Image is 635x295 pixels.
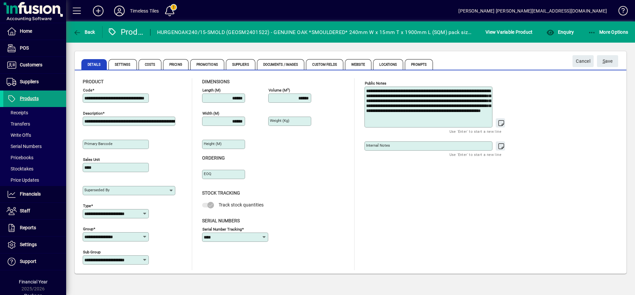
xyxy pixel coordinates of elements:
mat-label: Sub group [83,250,101,254]
mat-label: Internal Notes [366,143,390,148]
span: Dimensions [202,79,230,84]
span: Price Updates [7,177,39,183]
span: Details [81,59,107,70]
mat-label: Weight (Kg) [270,118,289,123]
a: Settings [3,237,66,253]
span: Serial Numbers [7,144,42,149]
sup: 3 [287,87,289,91]
a: Write Offs [3,129,66,141]
span: Reports [20,225,36,230]
mat-label: Length (m) [202,88,221,92]
span: View Variable Product [486,27,532,37]
span: Website [345,59,372,70]
mat-hint: Use 'Enter' to start a new line [449,128,501,135]
span: Costs [139,59,162,70]
a: Financials [3,186,66,203]
button: Enquiry [545,26,575,38]
span: Home [20,28,32,34]
mat-label: Width (m) [202,111,219,116]
span: Documents / Images [257,59,305,70]
span: Stock Tracking [202,190,240,196]
a: Transfers [3,118,66,129]
mat-label: Volume (m ) [269,88,290,92]
a: Knowledge Base [614,1,627,23]
span: Ordering [202,155,225,161]
a: Staff [3,203,66,219]
a: Suppliers [3,74,66,90]
mat-label: Serial Number tracking [202,227,242,231]
span: Financials [20,191,41,197]
a: Price Updates [3,174,66,186]
span: Receipts [7,110,28,115]
span: Support [20,259,36,264]
span: Cancel [576,56,590,67]
a: Reports [3,220,66,236]
span: Customers [20,62,42,67]
mat-label: Superseded by [84,188,109,192]
span: POS [20,45,29,51]
a: Receipts [3,107,66,118]
span: Prompts [405,59,433,70]
span: Product [83,79,104,84]
span: Serial Numbers [202,218,240,223]
button: View Variable Product [484,26,534,38]
a: Home [3,23,66,40]
mat-label: Type [83,203,91,208]
a: Stocktakes [3,163,66,174]
span: Financial Year [19,279,48,284]
a: Customers [3,57,66,73]
div: Product [107,27,144,37]
span: Locations [373,59,403,70]
a: Support [3,253,66,270]
span: Back [73,29,95,35]
mat-label: Code [83,88,92,92]
mat-label: Height (m) [204,141,222,146]
mat-hint: Use 'Enter' to start a new line [449,151,501,158]
mat-label: EOQ [204,171,211,176]
button: Add [88,5,109,17]
span: Custom Fields [306,59,343,70]
app-page-header-button: Back [66,26,103,38]
span: Promotions [190,59,224,70]
span: Track stock quantities [219,202,264,207]
mat-label: Sales unit [83,157,100,162]
mat-label: Primary barcode [84,141,112,146]
a: POS [3,40,66,56]
span: Stocktakes [7,166,33,171]
button: Back [71,26,97,38]
button: Profile [109,5,130,17]
div: [PERSON_NAME] [PERSON_NAME][EMAIL_ADDRESS][DOMAIN_NAME] [458,6,607,16]
button: Save [597,55,618,67]
span: Settings [108,59,137,70]
span: Settings [20,242,37,247]
button: Cancel [572,55,594,67]
span: Products [20,96,39,101]
span: Pricebooks [7,155,33,160]
span: More Options [588,29,628,35]
a: Serial Numbers [3,141,66,152]
span: Suppliers [226,59,255,70]
span: Suppliers [20,79,39,84]
span: Pricing [163,59,189,70]
mat-label: Description [83,111,103,116]
span: Transfers [7,121,30,127]
span: ave [603,56,613,67]
mat-label: Group [83,227,93,231]
span: S [603,58,605,64]
a: Pricebooks [3,152,66,163]
span: Write Offs [7,132,31,138]
span: Enquiry [546,29,574,35]
mat-label: Public Notes [365,81,386,86]
div: Timeless Tiles [130,6,159,16]
button: More Options [586,26,630,38]
span: Staff [20,208,30,213]
div: HURGENOAK240/15-SMOLD (GEOSM2401522) - GENUINE OAK *SMOULDERED* 240mm W x 15mm T x 1900mm L (SQM)... [157,27,474,38]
